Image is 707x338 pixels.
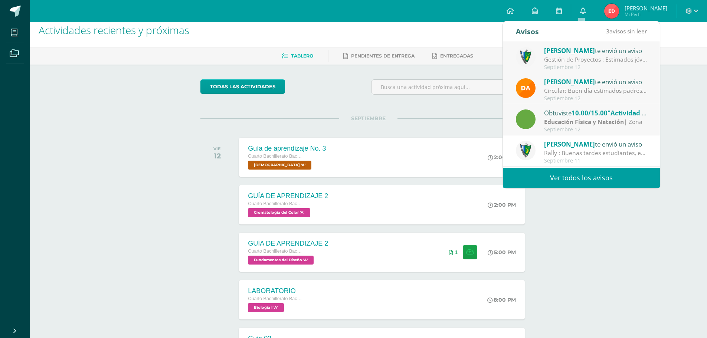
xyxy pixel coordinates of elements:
[572,109,608,117] span: 10.00/15.00
[488,249,516,256] div: 5:00 PM
[606,27,609,35] span: 3
[248,145,326,152] div: Guía de aprendizaje No. 3
[440,53,473,59] span: Entregadas
[248,154,304,159] span: Cuarto Bachillerato Bachillerato en CCLL con Orientación en Diseño Gráfico
[248,296,304,301] span: Cuarto Bachillerato Bachillerato en CCLL con Orientación en Diseño Gráfico
[248,192,328,200] div: GUÍA DE APRENDIZAJE 2
[544,149,647,157] div: Rally : Buenas tardes estudiantes, es un gusto saludarlos. Por este medio se informa que los jóve...
[39,23,189,37] span: Actividades recientes y próximas
[544,77,647,86] div: te envió un aviso
[248,240,328,247] div: GUÍA DE APRENDIZAJE 2
[351,53,415,59] span: Pendientes de entrega
[343,50,415,62] a: Pendientes de entrega
[608,109,648,117] span: "Actividad 3"
[248,208,310,217] span: Cromatología del Color 'A'
[488,201,516,208] div: 2:00 PM
[449,249,458,255] div: Archivos entregados
[248,287,304,295] div: LABORATORIO
[544,55,647,64] div: Gestión de Proyectos : Estimados jóvenes, es un gusto saludarlos. Debido a que tenemos este desca...
[544,139,647,149] div: te envió un aviso
[625,4,667,12] span: [PERSON_NAME]
[544,64,647,70] div: Septiembre 12
[282,50,313,62] a: Tablero
[544,118,647,126] div: | Zona
[248,303,284,312] span: Biología I 'A'
[604,4,619,19] img: afcc9afa039ad5132f92e128405db37d.png
[432,50,473,62] a: Entregadas
[213,146,221,151] div: VIE
[544,140,595,148] span: [PERSON_NAME]
[339,115,397,122] span: SEPTIEMBRE
[371,80,536,94] input: Busca una actividad próxima aquí...
[544,95,647,102] div: Septiembre 12
[606,27,647,35] span: avisos sin leer
[488,154,516,161] div: 2:00 PM
[544,158,647,164] div: Septiembre 11
[248,201,304,206] span: Cuarto Bachillerato Bachillerato en CCLL con Orientación en Diseño Gráfico
[544,78,595,86] span: [PERSON_NAME]
[291,53,313,59] span: Tablero
[544,118,624,126] strong: Educación Física y Natación
[248,161,311,170] span: Biblia 'A'
[544,86,647,95] div: Circular: Buen día estimados padres de familia, por este medio les envío un cordial saludo. El mo...
[544,108,647,118] div: Obtuviste en
[248,249,304,254] span: Cuarto Bachillerato Bachillerato en CCLL con Orientación en Diseño Gráfico
[544,46,595,55] span: [PERSON_NAME]
[625,11,667,17] span: Mi Perfil
[544,127,647,133] div: Septiembre 12
[248,256,314,265] span: Fundamentos del Diseño 'A'
[516,141,536,160] img: 9f174a157161b4ddbe12118a61fed988.png
[213,151,221,160] div: 12
[516,78,536,98] img: f9d34ca01e392badc01b6cd8c48cabbd.png
[455,249,458,255] span: 1
[503,168,660,188] a: Ver todos los avisos
[516,47,536,67] img: 9f174a157161b4ddbe12118a61fed988.png
[516,21,539,42] div: Avisos
[487,296,516,303] div: 8:00 PM
[544,46,647,55] div: te envió un aviso
[200,79,285,94] a: todas las Actividades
